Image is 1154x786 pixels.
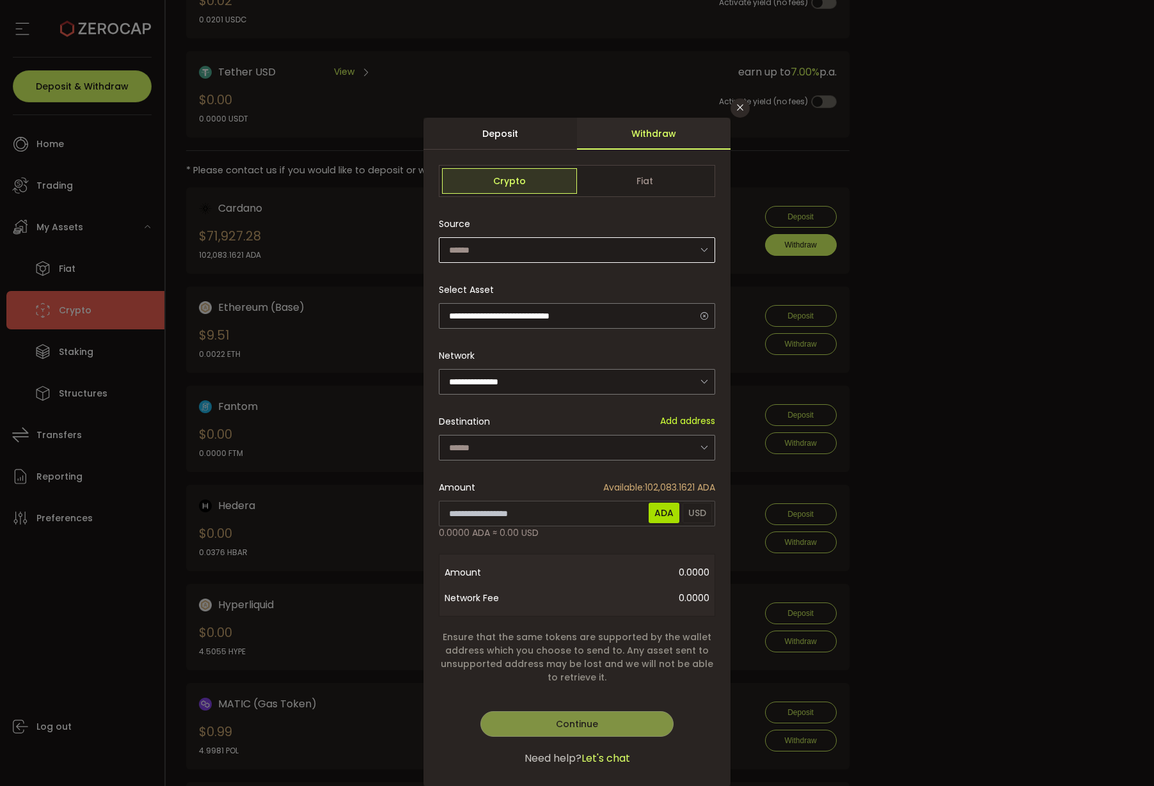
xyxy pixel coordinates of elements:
button: Continue [480,711,674,737]
span: 0.0000 [547,585,709,611]
span: Fiat [577,168,712,194]
label: Network [439,349,482,362]
span: USD [683,503,712,523]
span: Network Fee [445,585,547,611]
div: dialog [423,118,731,786]
span: 0.0000 [547,560,709,585]
iframe: Chat Widget [1090,725,1154,786]
div: Withdraw [577,118,731,150]
span: Source [439,211,470,237]
span: Add address [660,414,715,428]
span: 102,083.1621 ADA [603,481,715,494]
span: Destination [439,415,490,428]
span: Amount [445,560,547,585]
span: Crypto [442,168,577,194]
span: Ensure that the same tokens are supported by the wallet address which you choose to send to. Any ... [439,631,715,684]
label: Select Asset [439,283,502,296]
span: Need help? [525,751,581,766]
span: Amount [439,481,475,494]
div: Deposit [423,118,577,150]
span: Continue [556,718,598,730]
span: Let's chat [581,751,630,766]
span: 0.0000 ADA ≈ 0.00 USD [439,526,539,540]
span: ADA [649,503,679,523]
button: Close [731,98,750,118]
span: Available: [603,481,645,494]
